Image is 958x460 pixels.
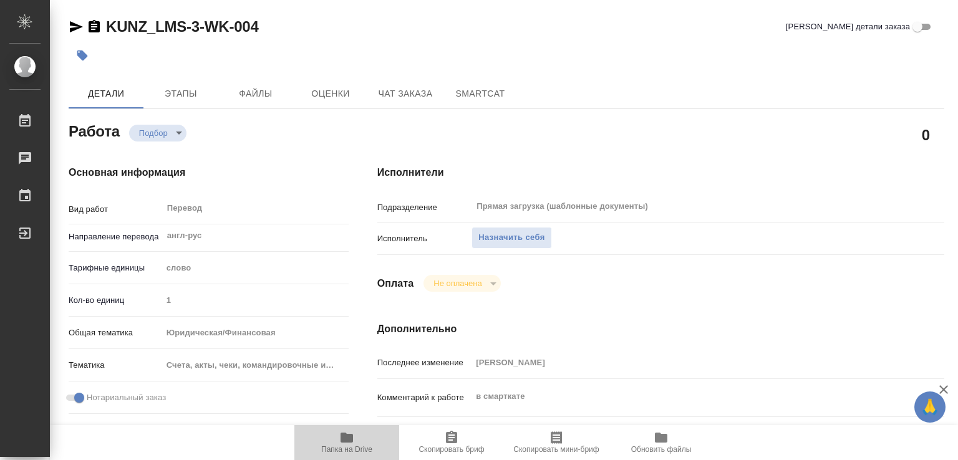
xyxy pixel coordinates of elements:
h2: 0 [922,124,930,145]
div: Счета, акты, чеки, командировочные и таможенные документы [162,355,349,376]
p: Подразделение [377,201,472,214]
div: Подбор [423,275,500,292]
textarea: в смарткате [472,386,897,407]
h4: Оплата [377,276,414,291]
input: Пустое поле [162,291,349,309]
p: Тематика [69,359,162,371]
a: KUNZ_LMS-3-WK-004 [106,18,259,35]
span: Файлы [226,86,286,102]
button: 🙏 [914,391,946,423]
p: Направление перевода [69,231,162,243]
button: Назначить себя [472,227,551,249]
button: Обновить файлы [609,425,714,460]
span: Этапы [151,86,211,102]
button: Скопировать ссылку [87,19,102,34]
button: Скопировать ссылку для ЯМессенджера [69,19,84,34]
h4: Дополнительно [377,322,944,337]
input: Пустое поле [472,353,897,371]
h4: Исполнители [377,165,944,180]
span: Скопировать мини-бриф [513,445,599,454]
button: Скопировать мини-бриф [504,425,609,460]
span: Детали [76,86,136,102]
span: Скопировать бриф [419,445,484,454]
div: слово [162,257,349,279]
span: Назначить себя [478,231,544,245]
span: [PERSON_NAME] детали заказа [786,21,910,33]
button: Не оплачена [430,278,485,289]
span: SmartCat [450,86,510,102]
p: Комментарий к работе [377,391,472,404]
div: Подбор [129,125,186,141]
p: Вид работ [69,203,162,216]
p: Кол-во единиц [69,294,162,307]
p: Исполнитель [377,232,472,245]
p: Тарифные единицы [69,262,162,274]
h4: Основная информация [69,165,327,180]
span: Папка на Drive [321,445,372,454]
button: Скопировать бриф [399,425,504,460]
h2: Работа [69,119,120,141]
span: Обновить файлы [631,445,692,454]
span: 🙏 [919,394,941,420]
span: Нотариальный заказ [87,391,166,404]
button: Подбор [135,128,172,138]
p: Общая тематика [69,327,162,339]
p: Последнее изменение [377,357,472,369]
button: Папка на Drive [294,425,399,460]
span: Чат заказа [375,86,435,102]
div: Юридическая/Финансовая [162,322,349,343]
span: Оценки [301,86,360,102]
button: Добавить тэг [69,42,96,69]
